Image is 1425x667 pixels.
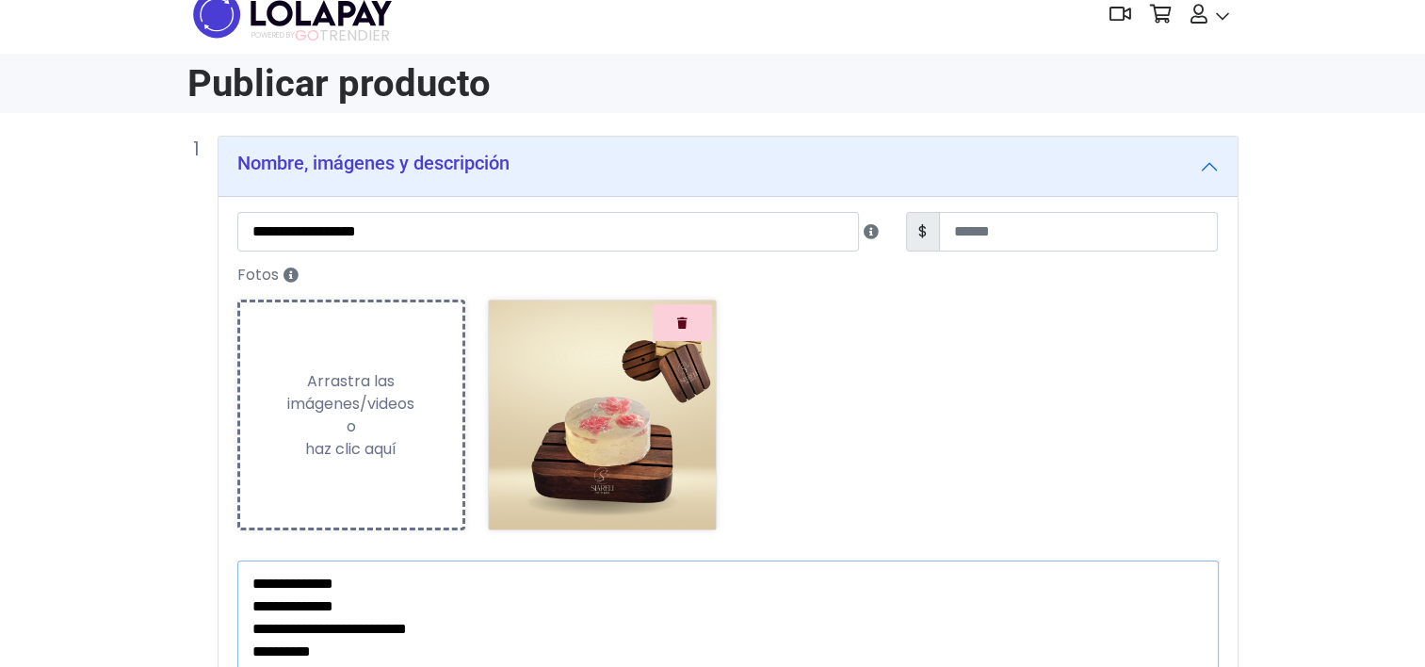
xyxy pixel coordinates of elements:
[226,259,1230,292] label: Fotos
[237,152,510,174] h5: Nombre, imágenes y descripción
[489,301,716,529] img: Z
[295,24,319,46] span: GO
[187,61,702,106] h1: Publicar producto
[653,304,712,341] button: Quitar
[240,370,463,461] div: Arrastra las imágenes/videos o haz clic aquí
[251,27,390,44] span: TRENDIER
[219,137,1238,197] button: Nombre, imágenes y descripción
[251,30,295,41] span: POWERED BY
[906,212,940,252] span: $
